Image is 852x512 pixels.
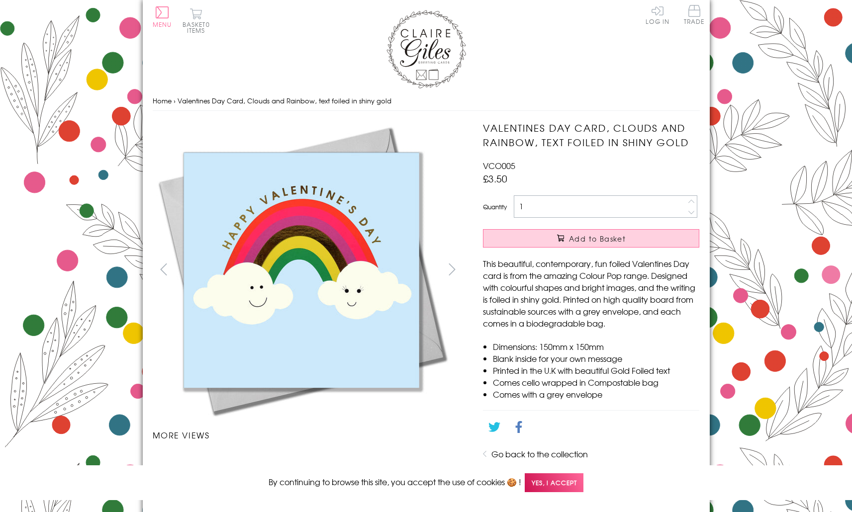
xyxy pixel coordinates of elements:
[525,473,583,493] span: Yes, I accept
[483,229,699,248] button: Add to Basket
[483,171,507,185] span: £3.50
[153,451,464,495] ul: Carousel Pagination
[493,352,699,364] li: Blank inside for your own message
[308,451,385,473] li: Carousel Page 3
[483,202,507,211] label: Quantity
[493,376,699,388] li: Comes cello wrapped in Compostable bag
[684,5,705,24] span: Trade
[441,258,463,280] button: next
[153,96,172,105] a: Home
[463,121,761,419] img: Valentines Day Card, Clouds and Rainbow, text foiled in shiny gold
[152,121,451,419] img: Valentines Day Card, Clouds and Rainbow, text foiled in shiny gold
[174,96,176,105] span: ›
[187,20,210,35] span: 0 items
[385,451,463,473] li: Carousel Page 4
[153,451,230,473] li: Carousel Page 1 (Current Slide)
[153,6,172,27] button: Menu
[483,121,699,150] h1: Valentines Day Card, Clouds and Rainbow, text foiled in shiny gold
[153,91,700,111] nav: breadcrumbs
[569,234,626,244] span: Add to Basket
[646,5,669,24] a: Log In
[493,364,699,376] li: Printed in the U.K with beautiful Gold Foiled text
[178,96,391,105] span: Valentines Day Card, Clouds and Rainbow, text foiled in shiny gold
[483,257,699,329] p: This beautiful, contemporary, fun foiled Valentines Day card is from the amazing Colour Pop range...
[153,20,172,29] span: Menu
[191,463,191,463] img: Valentines Day Card, Clouds and Rainbow, text foiled in shiny gold
[386,10,466,88] img: Claire Giles Greetings Cards
[483,160,515,171] span: VCO005
[493,341,699,352] li: Dimensions: 150mm x 150mm
[491,448,588,460] a: Go back to the collection
[493,388,699,400] li: Comes with a grey envelope
[684,5,705,26] a: Trade
[183,8,210,33] button: Basket0 items
[153,429,464,441] h3: More views
[230,451,308,473] li: Carousel Page 2
[153,258,175,280] button: prev
[424,463,425,463] img: Valentines Day Card, Clouds and Rainbow, text foiled in shiny gold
